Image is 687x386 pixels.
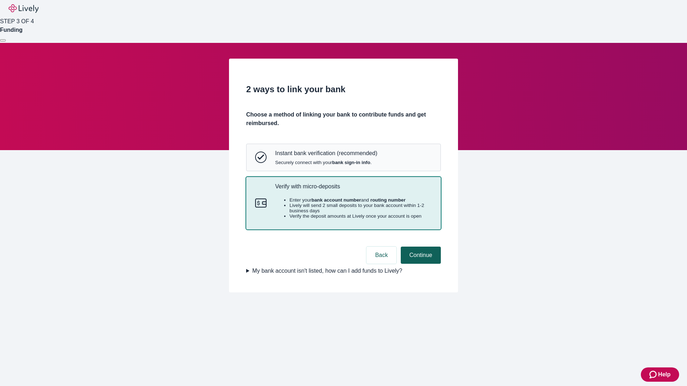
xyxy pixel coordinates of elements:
p: Verify with micro-deposits [275,183,432,190]
p: Instant bank verification (recommended) [275,150,377,157]
strong: routing number [370,197,405,203]
h4: Choose a method of linking your bank to contribute funds and get reimbursed. [246,110,441,128]
span: Securely connect with your . [275,160,377,165]
strong: bank sign-in info [332,160,370,165]
img: Lively [9,4,39,13]
li: Lively will send 2 small deposits to your bank account within 1-2 business days [289,203,432,213]
button: Zendesk support iconHelp [641,367,679,382]
strong: bank account number [312,197,361,203]
button: Continue [401,247,441,264]
button: Micro-depositsVerify with micro-depositsEnter yourbank account numberand routing numberLively wil... [247,177,440,229]
li: Enter your and [289,197,432,203]
button: Instant bank verificationInstant bank verification (recommended)Securely connect with yourbank si... [247,144,440,170]
svg: Instant bank verification [255,152,267,163]
svg: Zendesk support icon [649,370,658,379]
svg: Micro-deposits [255,197,267,209]
h2: 2 ways to link your bank [246,83,441,96]
summary: My bank account isn't listed, how can I add funds to Lively? [246,267,441,275]
li: Verify the deposit amounts at Lively once your account is open [289,213,432,219]
span: Help [658,370,671,379]
button: Back [366,247,396,264]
